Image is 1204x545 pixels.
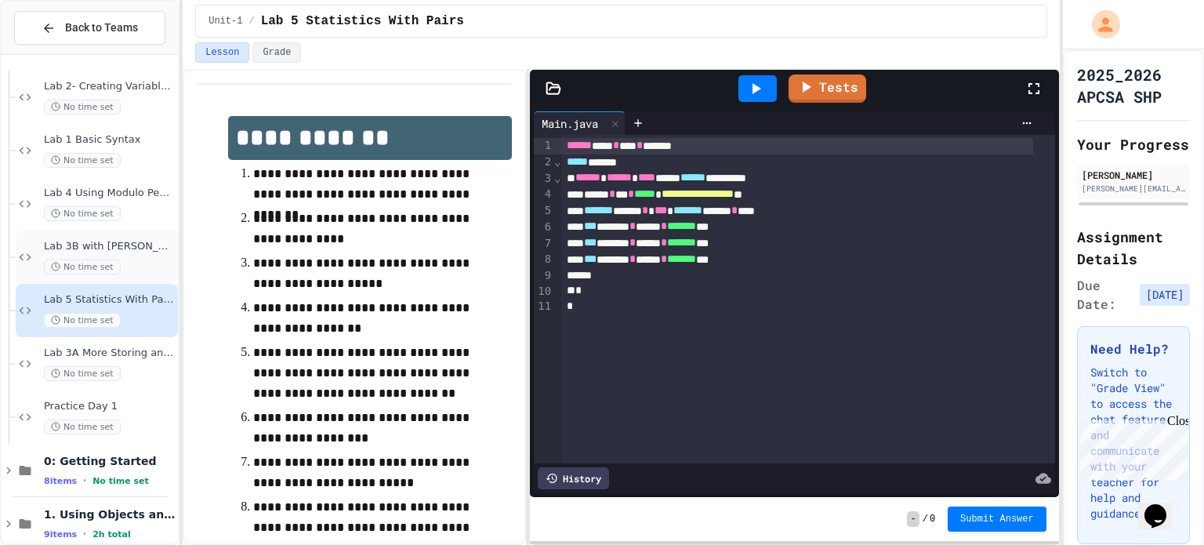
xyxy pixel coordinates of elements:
span: 9 items [44,529,77,540]
div: 2 [534,154,553,171]
div: Main.java [534,115,606,132]
a: Tests [789,74,866,103]
span: [DATE] [1140,284,1190,306]
span: No time set [44,313,121,328]
h2: Assignment Details [1077,226,1190,270]
span: 8 items [44,476,77,486]
div: 7 [534,236,553,253]
div: History [538,467,609,489]
span: Lab 3A More Storing and Printing [44,347,175,360]
span: Lab 4 Using Modulo Pennies Program [44,187,175,200]
span: / [248,15,254,27]
div: Chat with us now!Close [6,6,108,100]
h3: Need Help? [1090,340,1177,358]
button: Lesson [195,42,249,63]
span: Due Date: [1077,276,1133,314]
iframe: chat widget [1138,482,1188,529]
h1: 2025_2026 APCSA SHP [1077,64,1190,107]
span: No time set [44,153,121,168]
div: 10 [534,284,553,300]
span: Fold line [553,172,561,184]
span: 0: Getting Started [44,454,175,468]
button: Grade [252,42,301,63]
span: 1. Using Objects and Methods [44,507,175,521]
span: Lab 2- Creating Variables and Printing [44,80,175,93]
span: Fold line [553,155,561,168]
span: - [907,511,919,527]
div: 5 [534,203,553,220]
span: No time set [44,260,121,274]
span: Unit-1 [209,15,242,27]
span: • [83,528,86,540]
div: My Account [1075,6,1124,42]
span: No time set [44,100,121,114]
div: 8 [534,252,553,268]
iframe: chat widget [1074,414,1188,481]
span: No time set [92,476,149,486]
span: • [83,474,86,487]
span: Back to Teams [65,20,138,36]
span: No time set [44,366,121,381]
div: 11 [534,299,553,314]
div: 9 [534,268,553,284]
div: [PERSON_NAME] [1082,168,1185,182]
button: Submit Answer [948,507,1046,532]
div: 4 [534,187,553,203]
button: Back to Teams [14,11,165,45]
div: 6 [534,220,553,236]
span: No time set [44,420,121,434]
div: [PERSON_NAME][EMAIL_ADDRESS][PERSON_NAME][DOMAIN_NAME] [1082,183,1185,194]
div: 1 [534,138,553,154]
span: Submit Answer [960,513,1034,525]
span: Practice Day 1 [44,400,175,413]
span: Lab 1 Basic Syntax [44,133,175,147]
span: Lab 5 Statistics With Pairs [261,12,464,31]
div: 3 [534,171,553,187]
span: 0 [930,513,935,525]
div: Main.java [534,111,626,135]
h2: Your Progress [1077,133,1190,155]
span: 2h total [92,529,131,540]
span: Lab 3B with [PERSON_NAME] Input [44,240,175,253]
span: No time set [44,206,121,221]
span: / [923,513,928,525]
p: Switch to "Grade View" to access the chat feature and communicate with your teacher for help and ... [1090,365,1177,521]
span: Lab 5 Statistics With Pairs [44,293,175,307]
